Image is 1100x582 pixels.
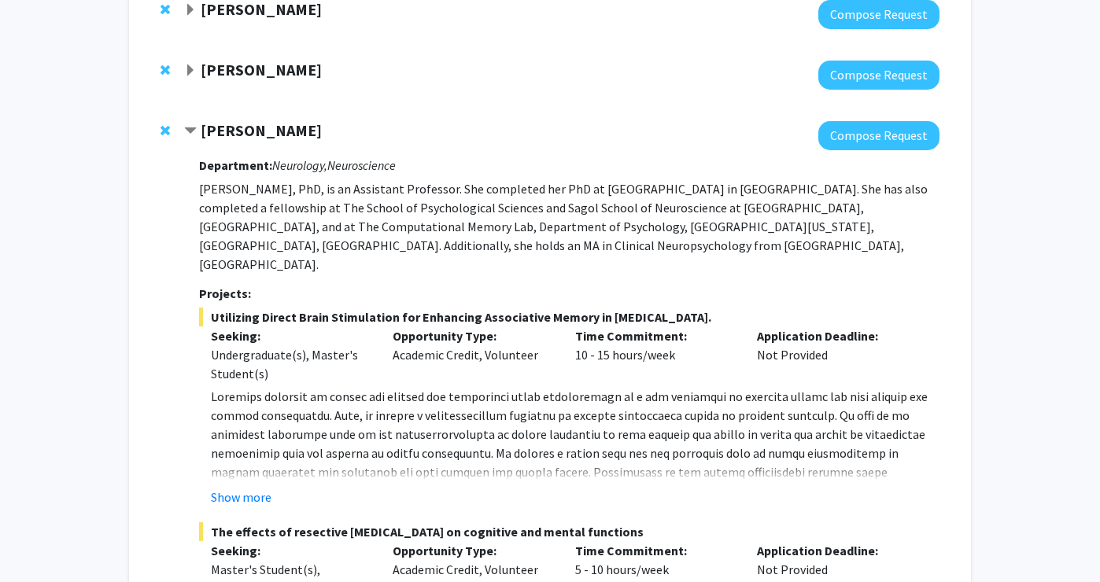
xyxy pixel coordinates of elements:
button: Show more [211,488,271,506]
p: Opportunity Type: [393,541,552,560]
span: Remove Cynthia Cheng from bookmarks [161,64,170,76]
p: Seeking: [211,541,370,560]
span: Utilizing Direct Brain Stimulation for Enhancing Associative Memory in [MEDICAL_DATA]. [199,308,939,326]
i: Neuroscience [327,157,396,173]
p: Application Deadline: [757,541,916,560]
span: Remove Noa Herz from bookmarks [161,124,170,137]
div: Not Provided [745,326,928,383]
strong: Projects: [199,285,251,301]
span: Expand Jennie Ryan Bookmark [184,4,197,17]
span: Contract Noa Herz Bookmark [184,125,197,138]
p: [PERSON_NAME], PhD, is an Assistant Professor. She completed her PhD at [GEOGRAPHIC_DATA] in [GEO... [199,179,939,274]
strong: Department: [199,157,272,173]
p: Application Deadline: [757,326,916,345]
span: Remove Jennie Ryan from bookmarks [161,3,170,16]
p: Opportunity Type: [393,326,552,345]
p: Time Commitment: [575,326,734,345]
p: Seeking: [211,326,370,345]
button: Compose Request to Noa Herz [818,121,939,150]
strong: [PERSON_NAME] [201,120,322,140]
span: The effects of resective [MEDICAL_DATA] on cognitive and mental functions [199,522,939,541]
iframe: Chat [12,511,67,570]
p: Loremips dolorsit am consec adi elitsed doe temporinci utlab etdoloremagn al e adm veniamqui no e... [211,387,939,557]
strong: [PERSON_NAME] [201,60,322,79]
span: Expand Cynthia Cheng Bookmark [184,64,197,77]
i: Neurology, [272,157,327,173]
div: Undergraduate(s), Master's Student(s) [211,345,370,383]
button: Compose Request to Cynthia Cheng [818,61,939,90]
div: 10 - 15 hours/week [563,326,746,383]
p: Time Commitment: [575,541,734,560]
div: Academic Credit, Volunteer [381,326,563,383]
